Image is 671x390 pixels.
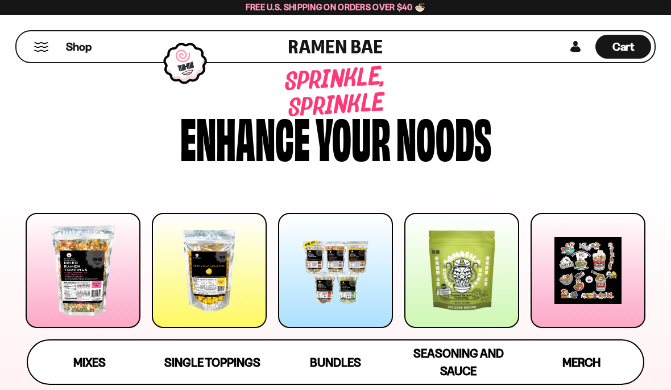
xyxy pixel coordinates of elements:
span: Cart [612,40,635,54]
button: Mobile Menu Trigger [34,42,49,52]
span: Single Toppings [164,355,260,370]
a: Cart [595,31,651,62]
a: Shop [66,35,92,59]
span: Seasoning and Sauce [413,346,504,378]
a: Single Toppings [151,340,274,384]
div: Enhance [180,109,310,163]
span: Free U.S. Shipping on Orders over $40 🍜 [246,2,426,13]
div: your [316,109,391,163]
div: noods [396,109,491,163]
a: Mixes [28,340,151,384]
a: Merch [520,340,643,384]
a: Bundles [274,340,397,384]
span: Merch [562,355,600,370]
a: Seasoning and Sauce [397,340,520,384]
span: Shop [66,39,92,55]
span: Mixes [73,355,106,370]
span: Bundles [310,355,361,370]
